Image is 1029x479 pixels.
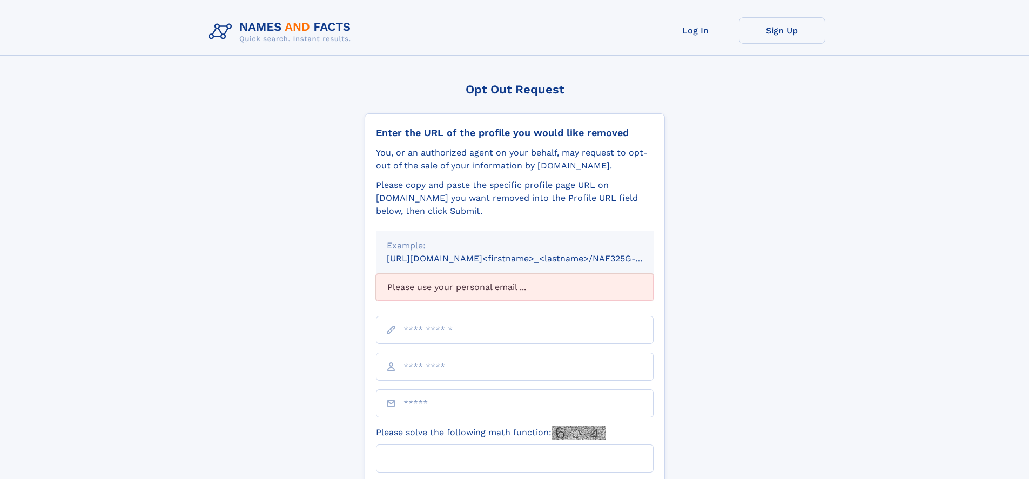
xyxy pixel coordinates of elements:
label: Please solve the following math function: [376,426,606,440]
a: Sign Up [739,17,825,44]
div: Please copy and paste the specific profile page URL on [DOMAIN_NAME] you want removed into the Pr... [376,179,654,218]
small: [URL][DOMAIN_NAME]<firstname>_<lastname>/NAF325G-xxxxxxxx [387,253,674,264]
a: Log In [653,17,739,44]
div: Example: [387,239,643,252]
div: Opt Out Request [365,83,665,96]
img: Logo Names and Facts [204,17,360,46]
div: Enter the URL of the profile you would like removed [376,127,654,139]
div: You, or an authorized agent on your behalf, may request to opt-out of the sale of your informatio... [376,146,654,172]
div: Please use your personal email ... [376,274,654,301]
